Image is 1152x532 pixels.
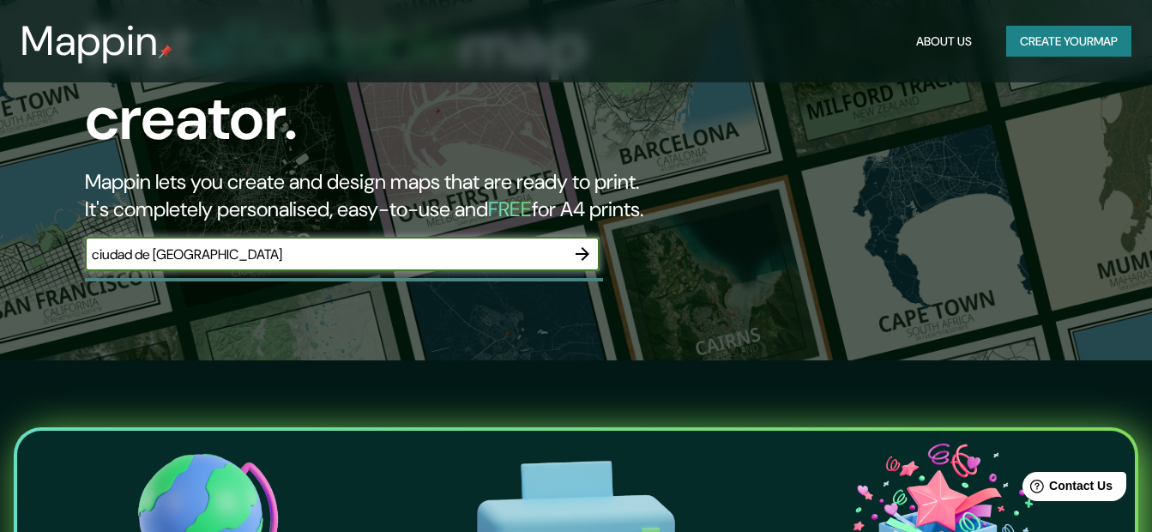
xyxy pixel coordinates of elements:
[1006,26,1131,57] button: Create yourmap
[999,465,1133,513] iframe: Help widget launcher
[488,196,532,222] h5: FREE
[21,17,159,65] h3: Mappin
[159,45,172,58] img: mappin-pin
[85,245,565,264] input: Choose your favourite place
[85,168,661,223] h2: Mappin lets you create and design maps that are ready to print. It's completely personalised, eas...
[909,26,979,57] button: About Us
